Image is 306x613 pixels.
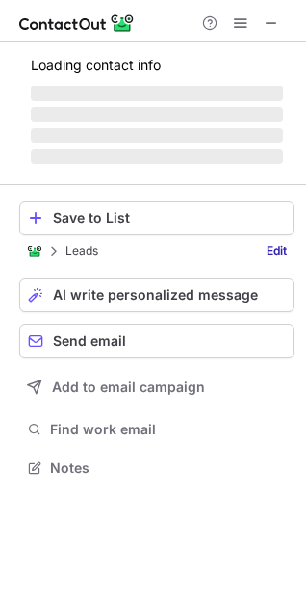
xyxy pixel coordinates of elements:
[19,324,294,358] button: Send email
[19,416,294,443] button: Find work email
[19,454,294,481] button: Notes
[50,459,287,477] span: Notes
[31,58,283,73] p: Loading contact info
[52,380,205,395] span: Add to email campaign
[19,201,294,235] button: Save to List
[65,244,98,257] p: Leads
[53,333,126,349] span: Send email
[19,370,294,405] button: Add to email campaign
[50,421,287,438] span: Find work email
[53,287,258,303] span: AI write personalized message
[27,243,42,258] img: ContactOut
[19,12,135,35] img: ContactOut v5.3.10
[31,86,283,101] span: ‌
[31,107,283,122] span: ‌
[31,128,283,143] span: ‌
[53,210,286,226] div: Save to List
[31,149,283,164] span: ‌
[19,278,294,312] button: AI write personalized message
[259,241,294,260] a: Edit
